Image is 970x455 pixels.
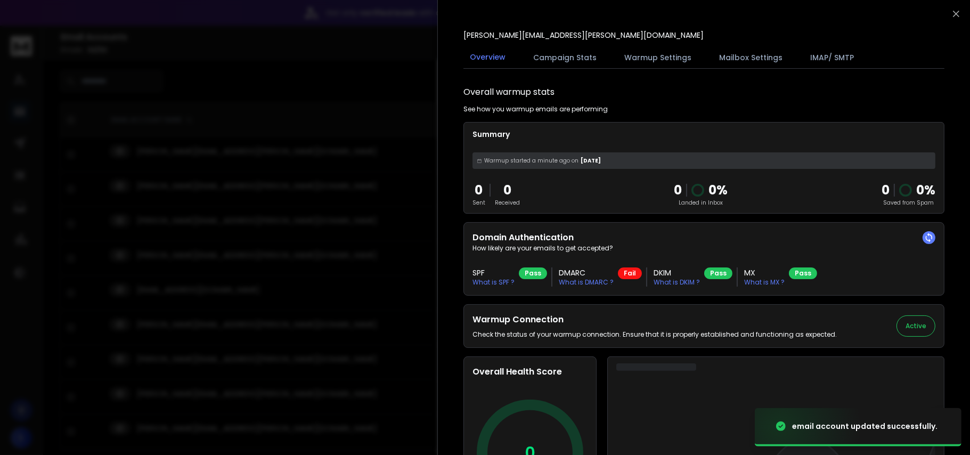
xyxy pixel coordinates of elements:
[472,278,515,287] p: What is SPF ?
[708,182,728,199] p: 0 %
[495,182,520,199] p: 0
[704,267,732,279] div: Pass
[463,45,512,70] button: Overview
[472,129,935,140] p: Summary
[618,46,698,69] button: Warmup Settings
[882,199,935,207] p: Saved from Spam
[519,267,547,279] div: Pass
[484,157,578,165] span: Warmup started a minute ago on
[789,267,817,279] div: Pass
[472,365,588,378] h2: Overall Health Score
[472,231,935,244] h2: Domain Authentication
[674,182,682,199] p: 0
[472,313,837,326] h2: Warmup Connection
[527,46,603,69] button: Campaign Stats
[744,267,785,278] h3: MX
[674,199,728,207] p: Landed in Inbox
[463,105,608,113] p: See how you warmup emails are performing
[804,46,860,69] button: IMAP/ SMTP
[896,315,935,337] button: Active
[559,267,614,278] h3: DMARC
[882,181,890,199] strong: 0
[654,267,700,278] h3: DKIM
[559,278,614,287] p: What is DMARC ?
[463,86,555,99] h1: Overall warmup stats
[472,152,935,169] div: [DATE]
[618,267,642,279] div: Fail
[472,244,935,253] p: How likely are your emails to get accepted?
[713,46,789,69] button: Mailbox Settings
[744,278,785,287] p: What is MX ?
[463,30,704,40] p: [PERSON_NAME][EMAIL_ADDRESS][PERSON_NAME][DOMAIN_NAME]
[472,182,485,199] p: 0
[472,199,485,207] p: Sent
[472,330,837,339] p: Check the status of your warmup connection. Ensure that it is properly established and functionin...
[472,267,515,278] h3: SPF
[495,199,520,207] p: Received
[654,278,700,287] p: What is DKIM ?
[916,182,935,199] p: 0 %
